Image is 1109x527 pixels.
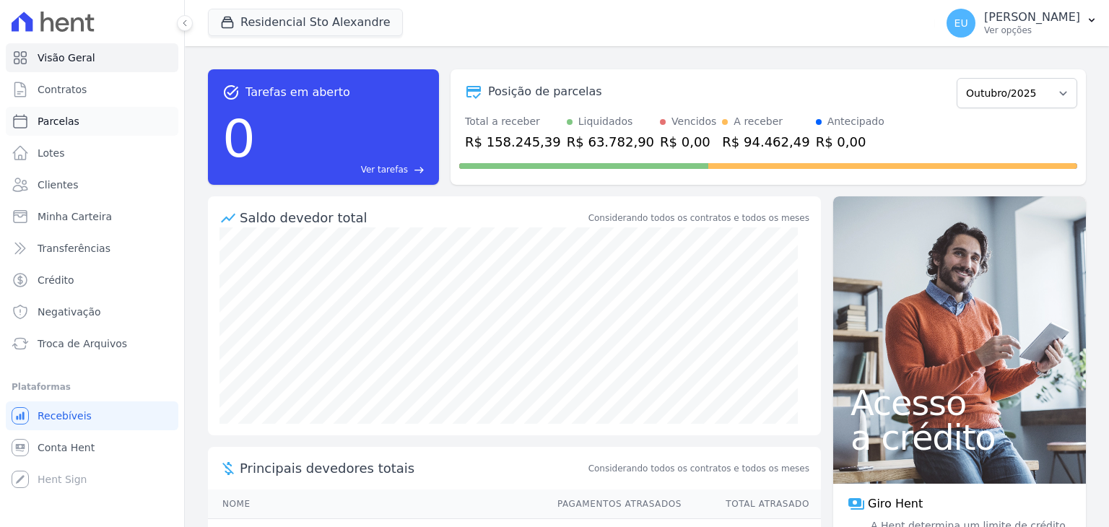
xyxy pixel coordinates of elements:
[208,9,403,36] button: Residencial Sto Alexandre
[935,3,1109,43] button: EU [PERSON_NAME] Ver opções
[6,297,178,326] a: Negativação
[38,82,87,97] span: Contratos
[222,84,240,101] span: task_alt
[12,378,173,396] div: Plataformas
[38,241,110,256] span: Transferências
[38,178,78,192] span: Clientes
[578,114,633,129] div: Liquidados
[682,489,821,519] th: Total Atrasado
[954,18,968,28] span: EU
[208,489,544,519] th: Nome
[361,163,408,176] span: Ver tarefas
[6,43,178,72] a: Visão Geral
[816,132,884,152] div: R$ 0,00
[38,209,112,224] span: Minha Carteira
[222,101,256,176] div: 0
[851,420,1069,455] span: a crédito
[38,409,92,423] span: Recebíveis
[851,386,1069,420] span: Acesso
[567,132,654,152] div: R$ 63.782,90
[660,132,716,152] div: R$ 0,00
[984,10,1080,25] p: [PERSON_NAME]
[827,114,884,129] div: Antecipado
[544,489,682,519] th: Pagamentos Atrasados
[6,234,178,263] a: Transferências
[6,433,178,462] a: Conta Hent
[588,462,809,475] span: Considerando todos os contratos e todos os meses
[488,83,602,100] div: Posição de parcelas
[414,165,425,175] span: east
[38,114,79,129] span: Parcelas
[868,495,923,513] span: Giro Hent
[245,84,350,101] span: Tarefas em aberto
[6,139,178,167] a: Lotes
[261,163,425,176] a: Ver tarefas east
[38,440,95,455] span: Conta Hent
[722,132,809,152] div: R$ 94.462,49
[6,170,178,199] a: Clientes
[984,25,1080,36] p: Ver opções
[240,458,586,478] span: Principais devedores totais
[240,208,586,227] div: Saldo devedor total
[38,51,95,65] span: Visão Geral
[6,75,178,104] a: Contratos
[38,146,65,160] span: Lotes
[671,114,716,129] div: Vencidos
[6,401,178,430] a: Recebíveis
[6,202,178,231] a: Minha Carteira
[465,132,561,152] div: R$ 158.245,39
[38,336,127,351] span: Troca de Arquivos
[6,266,178,295] a: Crédito
[38,273,74,287] span: Crédito
[734,114,783,129] div: A receber
[6,107,178,136] a: Parcelas
[6,329,178,358] a: Troca de Arquivos
[588,212,809,225] div: Considerando todos os contratos e todos os meses
[465,114,561,129] div: Total a receber
[38,305,101,319] span: Negativação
